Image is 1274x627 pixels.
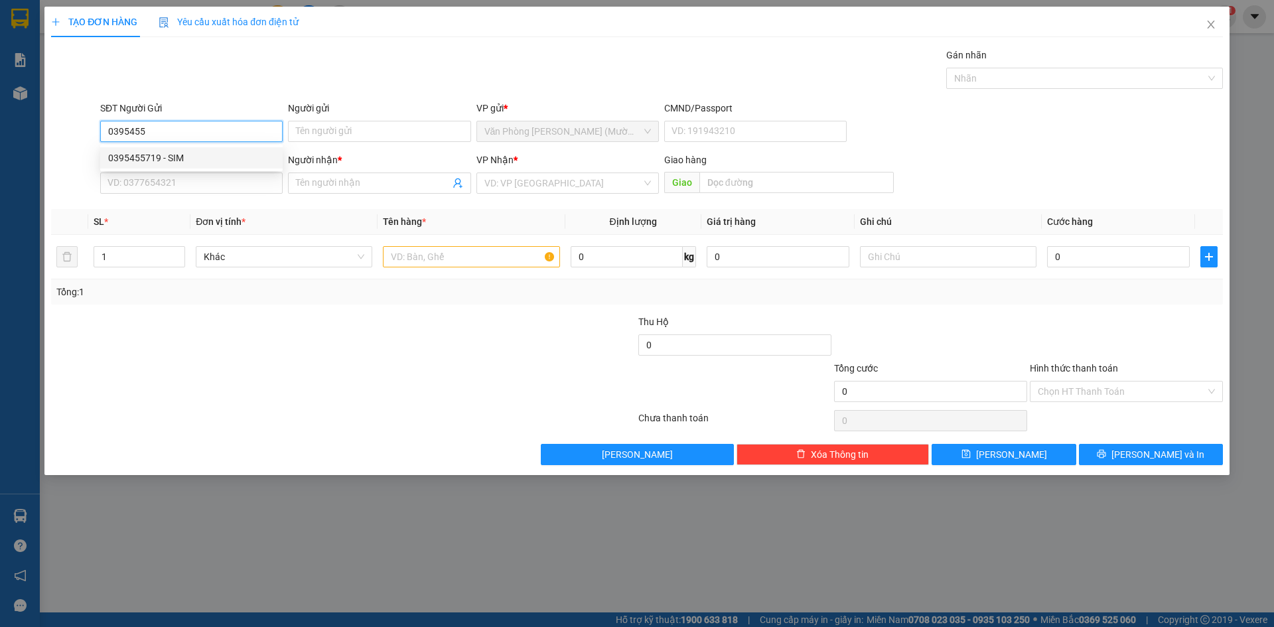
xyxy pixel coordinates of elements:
[383,216,426,227] span: Tên hàng
[1192,7,1230,44] button: Close
[737,444,930,465] button: deleteXóa Thông tin
[699,172,894,193] input: Dọc đường
[961,449,971,460] span: save
[159,17,299,27] span: Yêu cầu xuất hóa đơn điện tử
[1200,246,1218,267] button: plus
[111,63,182,80] li: (c) 2017
[56,246,78,267] button: delete
[1111,447,1204,462] span: [PERSON_NAME] và In
[476,101,659,115] div: VP gửi
[453,178,463,188] span: user-add
[476,155,514,165] span: VP Nhận
[196,216,246,227] span: Đơn vị tính
[484,121,651,141] span: Văn Phòng Trần Phú (Mường Thanh)
[860,246,1036,267] input: Ghi Chú
[1097,449,1106,460] span: printer
[51,17,137,27] span: TẠO ĐƠN HÀNG
[108,151,275,165] div: 0395455719 - SIM
[610,216,657,227] span: Định lượng
[796,449,806,460] span: delete
[1030,363,1118,374] label: Hình thức thanh toán
[56,285,492,299] div: Tổng: 1
[602,447,673,462] span: [PERSON_NAME]
[855,209,1042,235] th: Ghi chú
[946,50,987,60] label: Gán nhãn
[288,153,470,167] div: Người nhận
[1206,19,1216,30] span: close
[664,172,699,193] span: Giao
[100,147,283,169] div: 0395455719 - SIM
[288,101,470,115] div: Người gửi
[834,363,878,374] span: Tổng cước
[111,50,182,61] b: [DOMAIN_NAME]
[932,444,1076,465] button: save[PERSON_NAME]
[17,17,83,83] img: logo.jpg
[664,155,707,165] span: Giao hàng
[144,17,176,48] img: logo.jpg
[683,246,696,267] span: kg
[664,101,847,115] div: CMND/Passport
[1079,444,1223,465] button: printer[PERSON_NAME] và In
[383,246,559,267] input: VD: Bàn, Ghế
[707,216,756,227] span: Giá trị hàng
[1201,251,1217,262] span: plus
[811,447,869,462] span: Xóa Thông tin
[638,316,669,327] span: Thu Hộ
[51,17,60,27] span: plus
[100,101,283,115] div: SĐT Người Gửi
[204,247,364,267] span: Khác
[86,19,127,105] b: BIÊN NHẬN GỬI HÀNG
[1047,216,1093,227] span: Cước hàng
[94,216,104,227] span: SL
[976,447,1047,462] span: [PERSON_NAME]
[707,246,849,267] input: 0
[637,411,833,434] div: Chưa thanh toán
[541,444,734,465] button: [PERSON_NAME]
[17,86,75,148] b: [PERSON_NAME]
[159,17,169,28] img: icon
